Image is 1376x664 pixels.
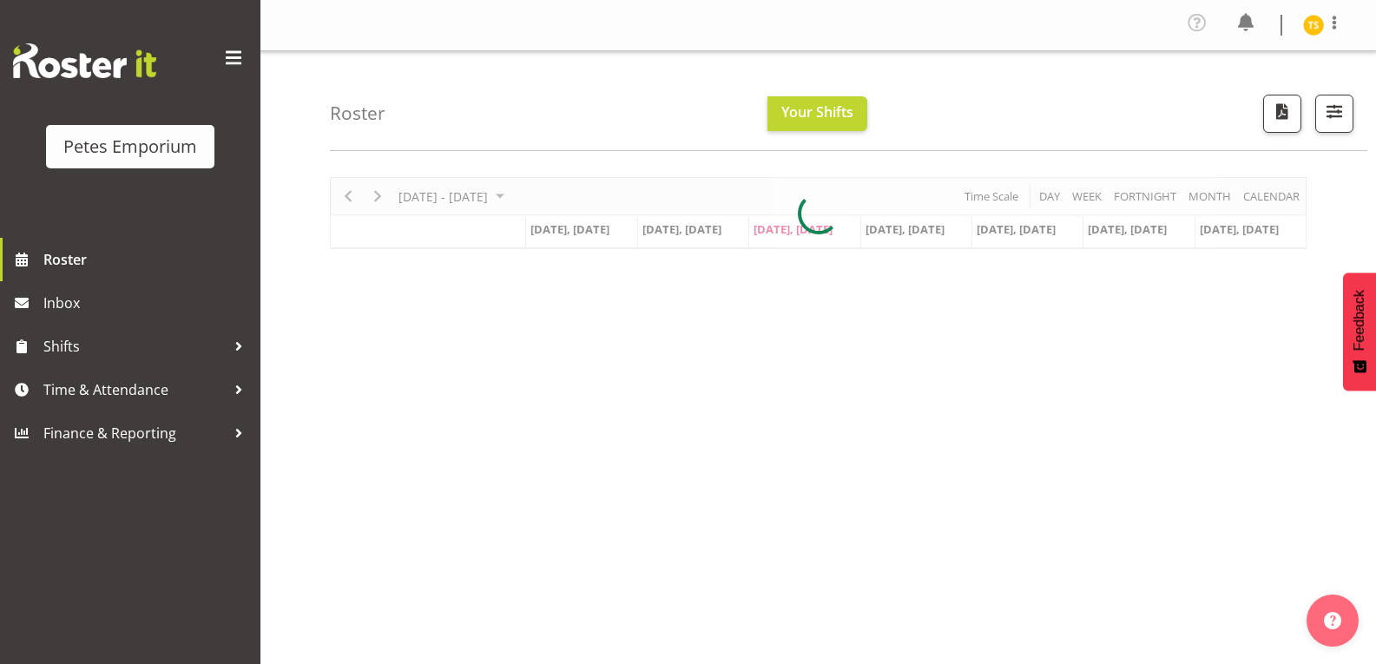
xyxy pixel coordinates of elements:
h4: Roster [330,103,385,123]
span: Inbox [43,290,252,316]
button: Your Shifts [767,96,867,131]
img: tamara-straker11292.jpg [1303,15,1324,36]
button: Filter Shifts [1315,95,1353,133]
img: Rosterit website logo [13,43,156,78]
span: Roster [43,247,252,273]
img: help-xxl-2.png [1324,612,1341,629]
span: Feedback [1352,290,1367,351]
span: Finance & Reporting [43,420,226,446]
button: Feedback - Show survey [1343,273,1376,391]
span: Your Shifts [781,102,853,122]
span: Time & Attendance [43,377,226,403]
button: Download a PDF of the roster according to the set date range. [1263,95,1301,133]
div: Petes Emporium [63,134,197,160]
span: Shifts [43,333,226,359]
